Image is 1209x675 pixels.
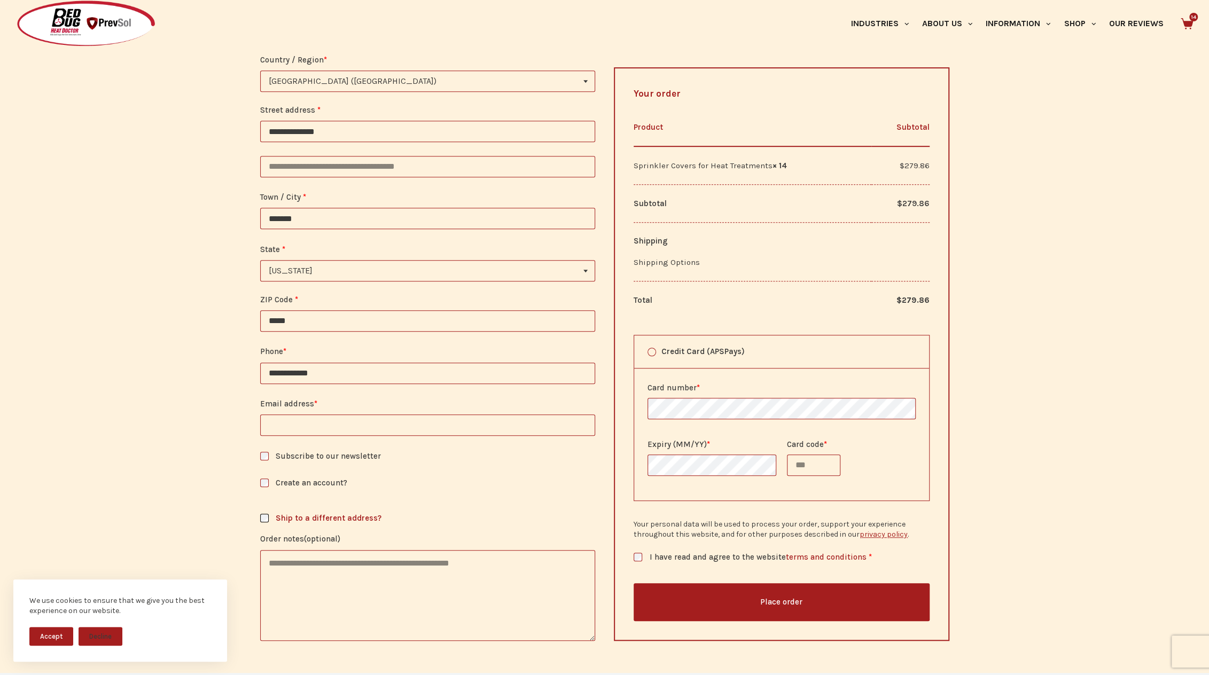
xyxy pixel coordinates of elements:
[896,295,902,305] span: $
[276,451,381,461] span: Subscribe to our newsletter
[634,281,871,319] th: Total
[260,53,596,67] label: Country / Region
[634,257,700,267] label: Shipping Options
[634,147,871,185] td: Sprinkler Covers for Heat Treatments
[260,104,596,117] label: Street address
[260,293,596,307] label: ZIP Code
[260,260,596,281] span: State
[29,627,73,646] button: Accept
[79,627,122,646] button: Decline
[260,243,596,256] label: State
[260,478,269,487] input: Create an account?
[634,185,871,223] th: Subtotal
[1189,13,1198,21] span: 14
[260,532,596,546] label: Order notes
[896,295,930,305] bdi: 279.86
[648,438,776,451] label: Expiry (MM/YY)
[261,71,595,91] span: United States (US)
[634,109,871,147] th: Product
[634,583,930,621] button: Place order
[634,553,642,561] input: I have read and agree to the websiteterms and conditions *
[897,199,930,208] bdi: 279.86
[900,161,930,170] bdi: 279.86
[785,552,866,562] a: terms and conditions
[260,514,269,522] input: Ship to a different address?
[900,161,904,170] span: $
[260,345,596,358] label: Phone
[897,199,902,208] span: $
[260,397,596,411] label: Email address
[634,335,929,368] label: Credit Card (APSPays)
[261,261,595,281] span: Minnesota
[29,595,211,616] div: We use cookies to ensure that we give you the best experience on our website.
[787,438,916,451] label: Card code
[276,513,381,523] span: Ship to a different address?
[260,70,596,92] span: Country / Region
[648,382,916,394] label: Card number
[276,478,347,488] span: Create an account?
[634,87,930,101] h3: Your order
[260,452,269,460] input: Subscribe to our newsletter
[773,161,787,170] strong: × 14
[634,235,930,248] div: Shipping
[649,552,866,562] span: I have read and agree to the website
[868,552,871,562] abbr: required
[304,534,340,544] span: (optional)
[634,519,930,540] p: Your personal data will be used to process your order, support your experience throughout this we...
[860,530,908,539] a: privacy policy
[9,4,41,36] button: Open LiveChat chat widget
[871,109,929,147] th: Subtotal
[260,191,596,204] label: Town / City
